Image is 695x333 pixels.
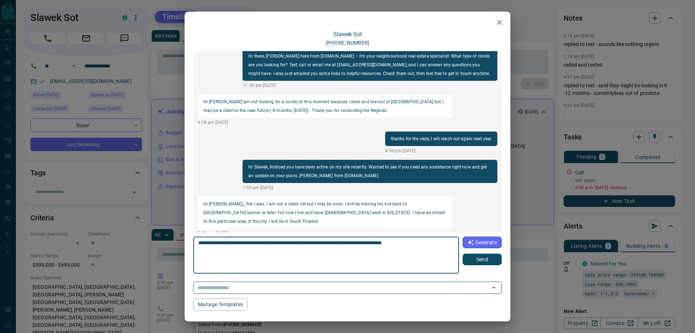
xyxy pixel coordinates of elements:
p: Hi there, [PERSON_NAME] here from [DOMAIN_NAME] – I’m your neighbourhood real estate specialist. ... [248,52,492,78]
p: Hi [PERSON_NAME],,, Yes I was. I am not a client yet but I may be soon. I will be moving my live ... [203,200,447,226]
p: 7:08 pm [DATE] [198,230,452,237]
p: 4:18 pm [DATE] [198,119,452,126]
p: 1:09 pm [DATE] [243,184,497,191]
p: 11:30 am [DATE] [243,82,497,89]
button: Send [463,254,502,265]
a: Slawek Sot [333,31,362,38]
p: 4:36 pm [DATE] [385,147,497,154]
p: Hi Slawek, Noticed you have been active on my site recently. Wanted to see if you need any assist... [248,163,492,180]
p: Hi [PERSON_NAME] am not looking for a condo at this moment because I work and live out of [GEOGRA... [203,97,447,115]
button: Open [489,283,499,293]
button: Generate [463,237,502,248]
p: thanks for the reply, I will reach out again next year [391,134,492,143]
p: [PHONE_NUMBER] [326,39,369,47]
button: Manage Templates [193,298,248,311]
